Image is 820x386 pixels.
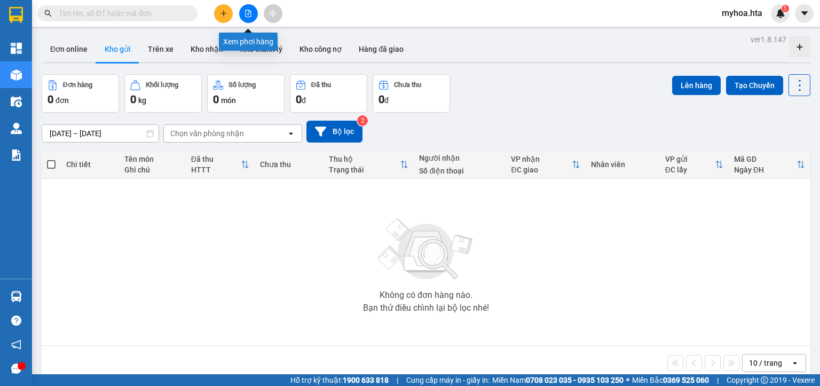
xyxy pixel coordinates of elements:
[406,374,490,386] span: Cung cấp máy in - giấy in:
[329,166,400,174] div: Trạng thái
[782,5,789,12] sup: 1
[729,151,810,179] th: Toggle SortBy
[302,96,306,105] span: đ
[783,5,787,12] span: 1
[11,96,22,107] img: warehouse-icon
[228,81,256,89] div: Số lượng
[726,76,783,95] button: Tạo Chuyến
[11,291,22,302] img: warehouse-icon
[419,167,500,175] div: Số điện thoại
[789,36,810,58] div: Tạo kho hàng mới
[11,43,22,54] img: dashboard-icon
[713,6,771,20] span: myhoa.hta
[287,129,295,138] svg: open
[42,74,119,113] button: Đơn hàng0đơn
[9,7,23,23] img: logo-vxr
[663,376,709,384] strong: 0369 525 060
[11,149,22,161] img: solution-icon
[186,151,255,179] th: Toggle SortBy
[232,36,291,62] button: Kho thanh lý
[260,160,318,169] div: Chưa thu
[96,36,139,62] button: Kho gửi
[379,93,384,106] span: 0
[373,74,450,113] button: Chưa thu0đ
[672,76,721,95] button: Lên hàng
[660,151,729,179] th: Toggle SortBy
[191,155,241,163] div: Đã thu
[207,74,285,113] button: Số lượng0món
[419,154,500,162] div: Người nhận
[350,36,412,62] button: Hàng đã giao
[139,36,182,62] button: Trên xe
[59,7,185,19] input: Tìm tên, số ĐT hoặc mã đơn
[182,36,232,62] button: Kho nhận
[717,374,719,386] span: |
[384,96,389,105] span: đ
[11,69,22,81] img: warehouse-icon
[776,9,785,18] img: icon-new-feature
[124,166,180,174] div: Ghi chú
[511,166,571,174] div: ĐC giao
[800,9,809,18] span: caret-down
[124,74,202,113] button: Khối lượng0kg
[221,96,236,105] span: món
[146,81,178,89] div: Khối lượng
[363,304,489,312] div: Bạn thử điều chỉnh lại bộ lọc nhé!
[264,4,282,23] button: aim
[42,36,96,62] button: Đơn online
[734,155,797,163] div: Mã GD
[11,364,21,374] span: message
[734,166,797,174] div: Ngày ĐH
[48,93,53,106] span: 0
[749,358,782,368] div: 10 / trang
[343,376,389,384] strong: 1900 633 818
[526,376,624,384] strong: 0708 023 035 - 0935 103 250
[506,151,585,179] th: Toggle SortBy
[492,374,624,386] span: Miền Nam
[751,34,786,45] div: ver 1.8.147
[214,4,233,23] button: plus
[191,166,241,174] div: HTTT
[63,81,92,89] div: Đơn hàng
[591,160,655,169] div: Nhân viên
[311,81,331,89] div: Đã thu
[213,93,219,106] span: 0
[170,128,244,139] div: Chọn văn phòng nhận
[626,378,629,382] span: ⚪️
[56,96,69,105] span: đơn
[761,376,768,384] span: copyright
[665,166,715,174] div: ĐC lấy
[290,74,367,113] button: Đã thu0đ
[791,359,799,367] svg: open
[394,81,421,89] div: Chưa thu
[511,155,571,163] div: VP nhận
[44,10,52,17] span: search
[291,36,350,62] button: Kho công nợ
[306,121,362,143] button: Bộ lọc
[324,151,414,179] th: Toggle SortBy
[373,212,479,287] img: svg+xml;base64,PHN2ZyBjbGFzcz0ibGlzdC1wbHVnX19zdmciIHhtbG5zPSJodHRwOi8vd3d3LnczLm9yZy8yMDAwL3N2Zy...
[11,123,22,134] img: warehouse-icon
[632,374,709,386] span: Miền Bắc
[130,93,136,106] span: 0
[239,4,258,23] button: file-add
[380,291,472,300] div: Không có đơn hàng nào.
[290,374,389,386] span: Hỗ trợ kỹ thuật:
[296,93,302,106] span: 0
[220,10,227,17] span: plus
[665,155,715,163] div: VP gửi
[138,96,146,105] span: kg
[795,4,814,23] button: caret-down
[245,10,252,17] span: file-add
[124,155,180,163] div: Tên món
[357,115,368,126] sup: 2
[66,160,114,169] div: Chi tiết
[329,155,400,163] div: Thu hộ
[42,125,159,142] input: Select a date range.
[397,374,398,386] span: |
[11,340,21,350] span: notification
[11,316,21,326] span: question-circle
[269,10,277,17] span: aim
